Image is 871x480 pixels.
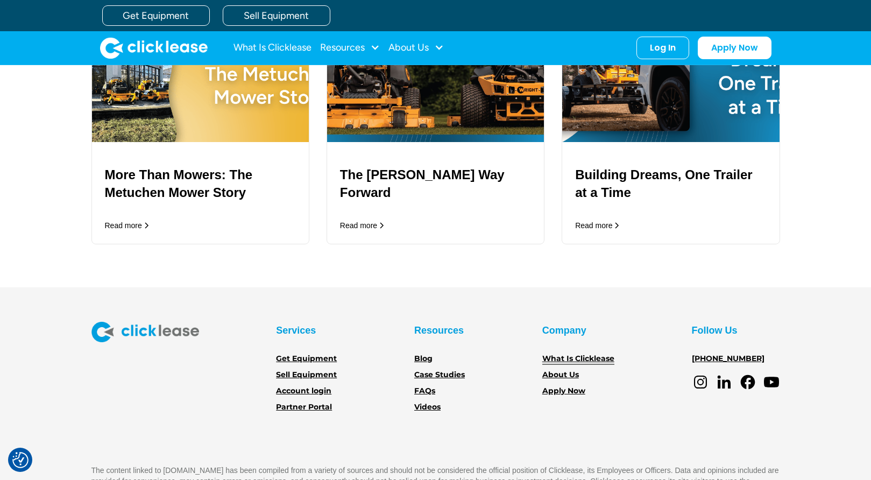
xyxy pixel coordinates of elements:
a: About Us [542,369,579,381]
a: What Is Clicklease [233,37,311,59]
h3: The [PERSON_NAME] Way Forward [340,166,531,202]
div: Company [542,322,586,339]
button: Consent Preferences [12,452,29,468]
img: Clicklease logo [91,322,199,342]
a: Sell Equipment [223,5,330,26]
h3: Building Dreams, One Trailer at a Time [575,166,766,202]
a: Partner Portal [276,401,332,413]
a: FAQs [414,385,435,397]
div: Resources [320,37,380,59]
a: Sell Equipment [276,369,337,381]
div: About Us [388,37,444,59]
div: Resources [414,322,464,339]
a: What Is Clicklease [542,353,614,365]
a: Get Equipment [102,5,210,26]
a: Get Equipment [276,353,337,365]
a: Blog [414,353,433,365]
a: [PHONE_NUMBER] [692,353,764,365]
div: Read more [340,220,377,231]
div: Read more [105,220,142,231]
div: Log In [650,43,676,53]
img: Clicklease logo [100,37,208,59]
a: Apply Now [698,37,771,59]
h3: More Than Mowers: The Metuchen Mower Story [105,166,296,202]
a: Apply Now [542,385,585,397]
div: Follow Us [692,322,738,339]
a: Account login [276,385,331,397]
a: Case Studies [414,369,465,381]
img: Revisit consent button [12,452,29,468]
a: home [100,37,208,59]
a: Videos [414,401,441,413]
div: Read more [575,220,612,231]
div: Services [276,322,316,339]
